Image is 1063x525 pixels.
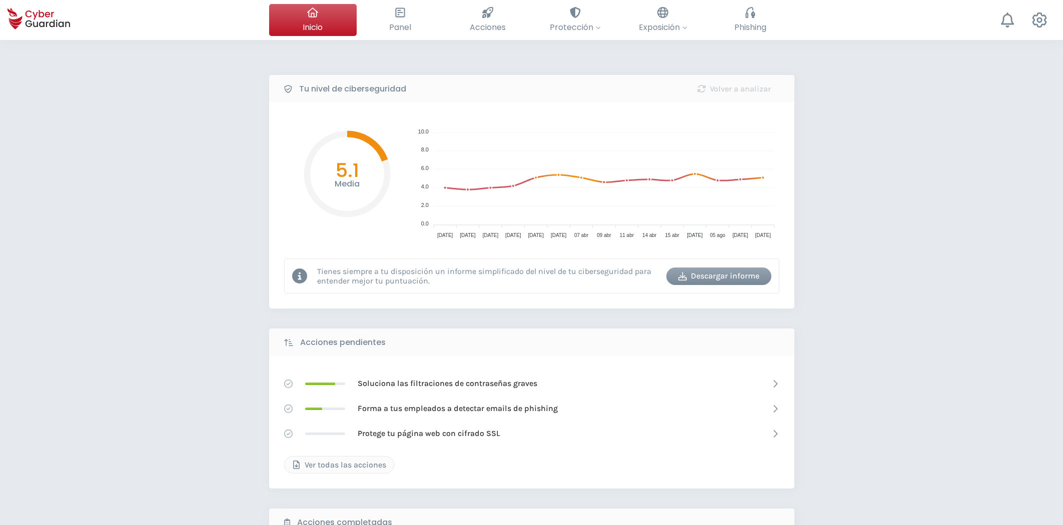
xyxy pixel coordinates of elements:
[421,146,428,152] tspan: 8.0
[358,378,537,389] p: Soluciona las filtraciones de contraseñas graves
[358,428,500,439] p: Protege tu página web con cifrado SSL
[619,4,707,36] button: Exposición
[317,266,659,285] p: Tienes siempre a tu disposición un informe simplificado del nivel de tu ciberseguridad para enten...
[300,336,386,348] b: Acciones pendientes
[389,21,411,33] span: Panel
[421,165,428,171] tspan: 6.0
[597,232,611,238] tspan: 09 abr
[665,232,679,238] tspan: 15 abr
[550,21,601,33] span: Protección
[269,4,357,36] button: Inicio
[619,232,634,238] tspan: 11 abr
[642,232,657,238] tspan: 14 abr
[682,80,787,97] button: Volver a analizar
[687,232,703,238] tspan: [DATE]
[532,4,619,36] button: Protección
[574,232,588,238] tspan: 07 abr
[284,456,394,473] button: Ver todas las acciones
[528,232,544,238] tspan: [DATE]
[303,21,323,33] span: Inicio
[755,232,771,238] tspan: [DATE]
[639,21,687,33] span: Exposición
[689,83,779,95] div: Volver a analizar
[421,183,428,189] tspan: 4.0
[674,270,764,282] div: Descargar informe
[292,459,386,471] div: Ver todas las acciones
[421,220,428,226] tspan: 0.0
[418,128,428,134] tspan: 10.0
[734,21,766,33] span: Phishing
[299,83,406,95] b: Tu nivel de ciberseguridad
[710,232,725,238] tspan: 05 ago
[460,232,476,238] tspan: [DATE]
[707,4,794,36] button: Phishing
[470,21,506,33] span: Acciones
[550,232,566,238] tspan: [DATE]
[482,232,498,238] tspan: [DATE]
[437,232,453,238] tspan: [DATE]
[444,4,532,36] button: Acciones
[358,403,558,414] p: Forma a tus empleados a detectar emails de phishing
[421,202,428,208] tspan: 2.0
[505,232,521,238] tspan: [DATE]
[357,4,444,36] button: Panel
[732,232,748,238] tspan: [DATE]
[666,267,771,285] button: Descargar informe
